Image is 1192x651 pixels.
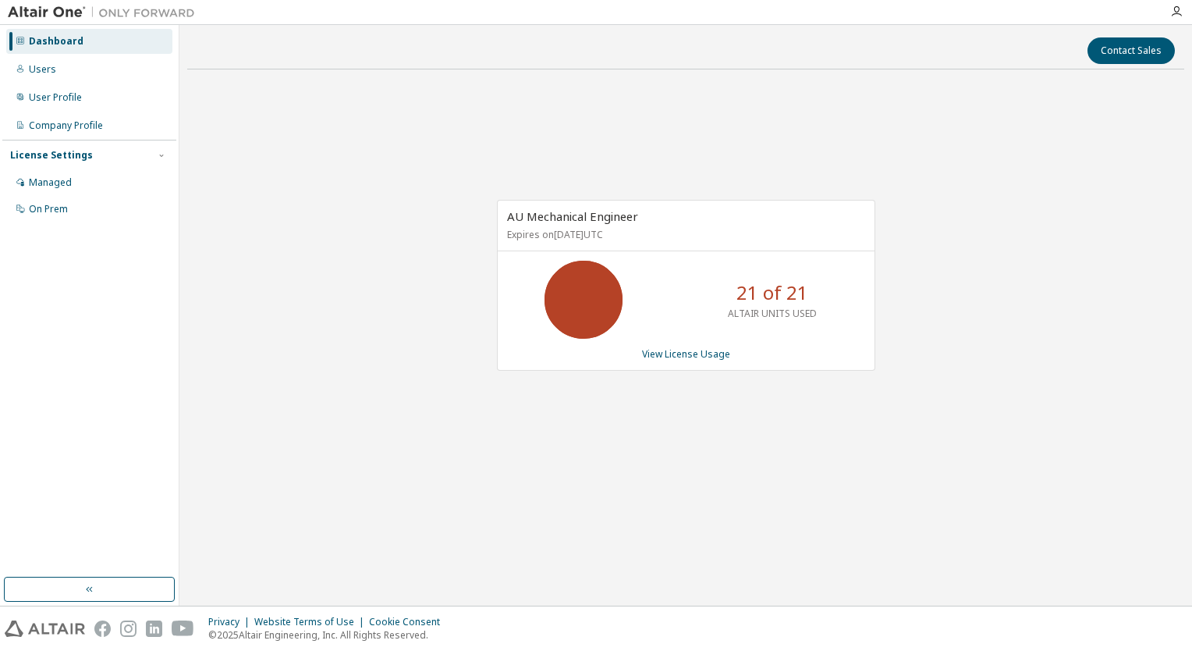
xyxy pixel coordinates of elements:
[172,621,194,637] img: youtube.svg
[254,616,369,628] div: Website Terms of Use
[8,5,203,20] img: Altair One
[208,616,254,628] div: Privacy
[5,621,85,637] img: altair_logo.svg
[120,621,137,637] img: instagram.svg
[1087,37,1175,64] button: Contact Sales
[29,35,83,48] div: Dashboard
[29,63,56,76] div: Users
[736,279,808,306] p: 21 of 21
[29,91,82,104] div: User Profile
[507,208,638,224] span: AU Mechanical Engineer
[369,616,449,628] div: Cookie Consent
[29,176,72,189] div: Managed
[146,621,162,637] img: linkedin.svg
[10,149,93,162] div: License Settings
[29,119,103,132] div: Company Profile
[728,307,817,320] p: ALTAIR UNITS USED
[208,628,449,642] p: © 2025 Altair Engineering, Inc. All Rights Reserved.
[642,347,730,361] a: View License Usage
[29,203,68,215] div: On Prem
[94,621,111,637] img: facebook.svg
[507,228,861,241] p: Expires on [DATE] UTC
